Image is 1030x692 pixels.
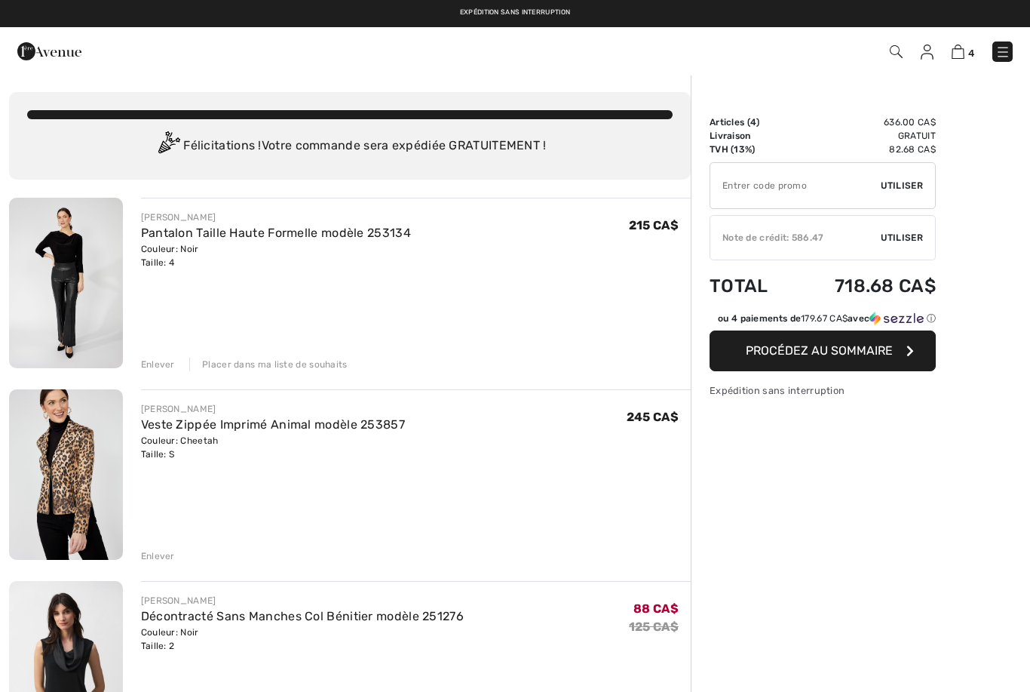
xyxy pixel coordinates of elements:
img: Mes infos [921,45,933,60]
td: Total [710,260,792,312]
span: Utiliser [881,179,923,192]
div: Couleur: Noir Taille: 2 [141,626,464,653]
div: Enlever [141,549,175,563]
img: Panier d'achat [952,45,964,59]
img: Recherche [890,45,903,58]
span: Utiliser [881,231,923,245]
div: [PERSON_NAME] [141,594,464,607]
td: 82.68 CA$ [792,143,936,156]
div: Félicitations ! Votre commande sera expédiée GRATUITEMENT ! [27,131,673,161]
img: Pantalon Taille Haute Formelle modèle 253134 [9,198,123,368]
td: 636.00 CA$ [792,115,936,129]
div: ou 4 paiements de avec [718,312,936,325]
div: Expédition sans interruption [710,383,936,398]
a: Pantalon Taille Haute Formelle modèle 253134 [141,226,411,240]
a: Décontracté Sans Manches Col Bénitier modèle 251276 [141,609,464,623]
div: Couleur: Cheetah Taille: S [141,434,405,461]
div: [PERSON_NAME] [141,402,405,416]
img: 1ère Avenue [17,36,81,66]
button: Procédez au sommaire [710,331,936,371]
div: Note de crédit: 586.47 [710,231,881,245]
span: 245 CA$ [627,410,679,424]
img: Veste Zippée Imprimé Animal modèle 253857 [9,389,123,560]
span: 179.67 CA$ [801,313,848,324]
div: Couleur: Noir Taille: 4 [141,242,411,269]
td: 718.68 CA$ [792,260,936,312]
div: Placer dans ma liste de souhaits [189,358,348,371]
a: Veste Zippée Imprimé Animal modèle 253857 [141,417,405,432]
div: ou 4 paiements de179.67 CA$avecSezzle Cliquez pour en savoir plus sur Sezzle [710,312,936,331]
a: 1ère Avenue [17,43,81,57]
s: 125 CA$ [629,620,679,634]
a: 4 [952,42,974,60]
td: Gratuit [792,129,936,143]
input: Code promo [710,163,881,208]
span: 215 CA$ [629,218,679,232]
div: [PERSON_NAME] [141,211,411,224]
td: TVH (13%) [710,143,792,156]
img: Sezzle [869,312,924,325]
td: Livraison [710,129,792,143]
td: Articles ( ) [710,115,792,129]
img: Menu [995,45,1010,60]
span: 4 [968,48,974,59]
span: 4 [750,117,756,128]
span: 88 CA$ [633,601,679,616]
img: Congratulation2.svg [153,131,183,161]
div: Enlever [141,358,175,371]
span: Procédez au sommaire [746,343,893,358]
